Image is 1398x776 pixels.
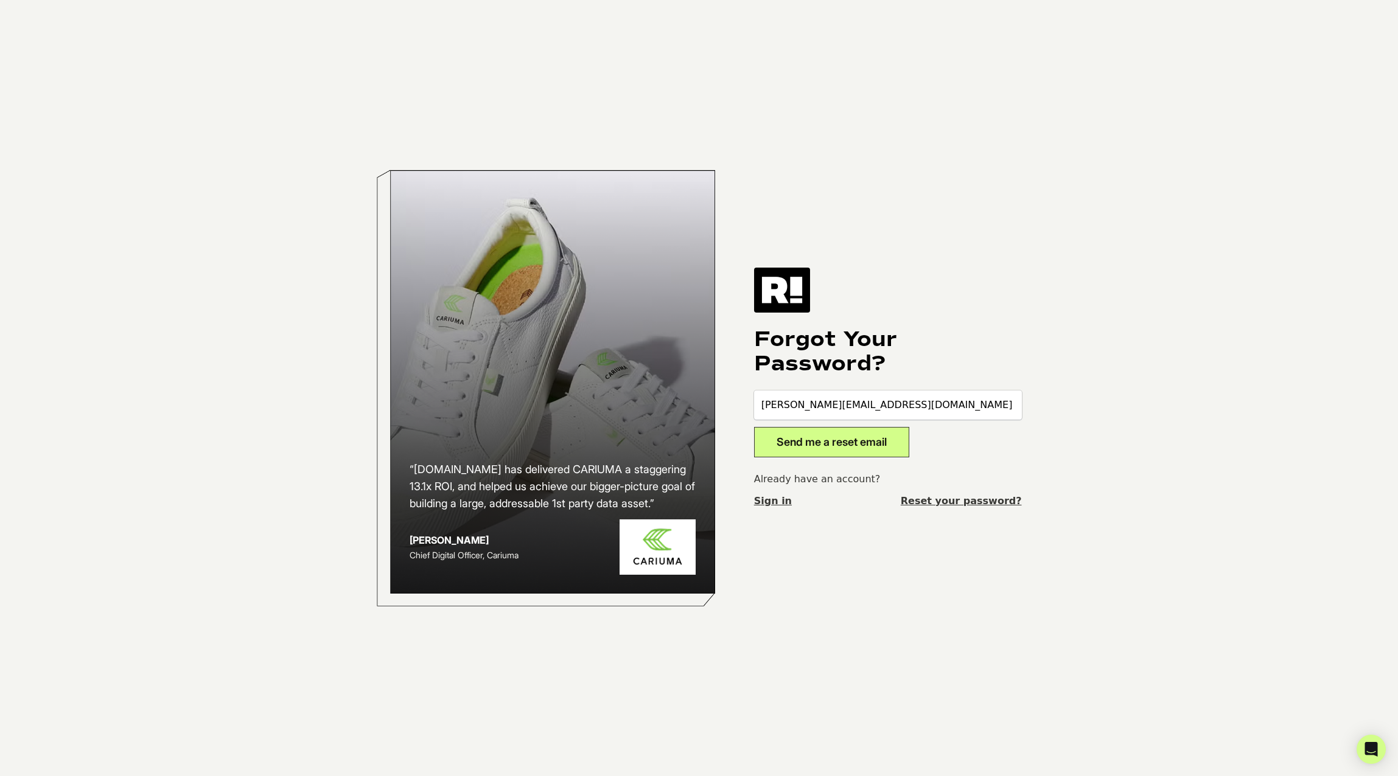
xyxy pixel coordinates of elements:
button: Send me a reset email [754,427,909,457]
p: Already have an account? [754,472,1022,487]
strong: [PERSON_NAME] [410,534,489,546]
a: Sign in [754,494,792,508]
img: Cariuma [620,519,696,575]
h2: “[DOMAIN_NAME] has delivered CARIUMA a staggering 13.1x ROI, and helped us achieve our bigger-pic... [410,461,696,512]
div: Open Intercom Messenger [1357,735,1386,764]
span: Chief Digital Officer, Cariuma [410,550,519,560]
h1: Forgot Your Password? [754,327,1022,376]
img: Retention.com [754,268,810,313]
a: Reset your password? [901,494,1022,508]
